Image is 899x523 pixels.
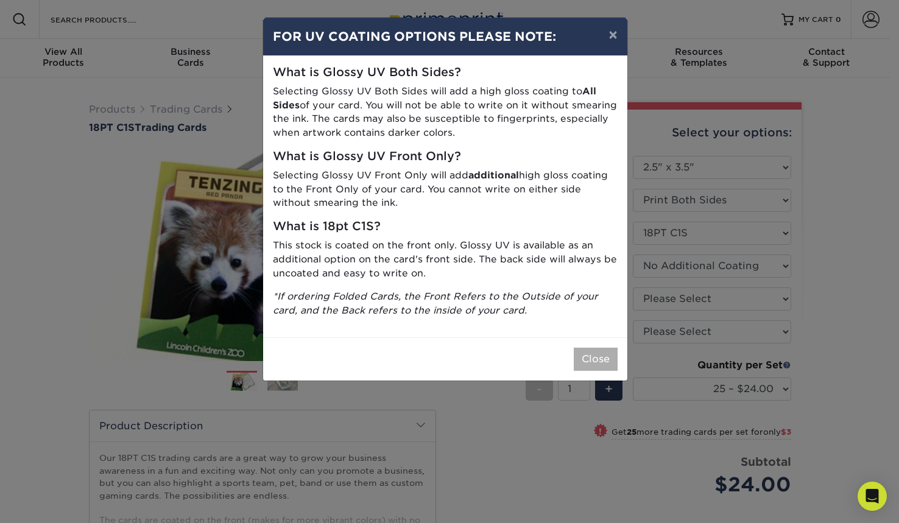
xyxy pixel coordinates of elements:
[273,85,596,111] strong: All Sides
[273,150,618,164] h5: What is Glossy UV Front Only?
[273,85,618,140] p: Selecting Glossy UV Both Sides will add a high gloss coating to of your card. You will not be abl...
[273,220,618,234] h5: What is 18pt C1S?
[273,169,618,210] p: Selecting Glossy UV Front Only will add high gloss coating to the Front Only of your card. You ca...
[574,348,618,371] button: Close
[273,290,598,316] i: *If ordering Folded Cards, the Front Refers to the Outside of your card, and the Back refers to t...
[273,27,618,46] h4: FOR UV COATING OPTIONS PLEASE NOTE:
[858,482,887,511] div: Open Intercom Messenger
[273,66,618,80] h5: What is Glossy UV Both Sides?
[599,18,627,52] button: ×
[273,239,618,280] p: This stock is coated on the front only. Glossy UV is available as an additional option on the car...
[468,169,519,181] strong: additional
